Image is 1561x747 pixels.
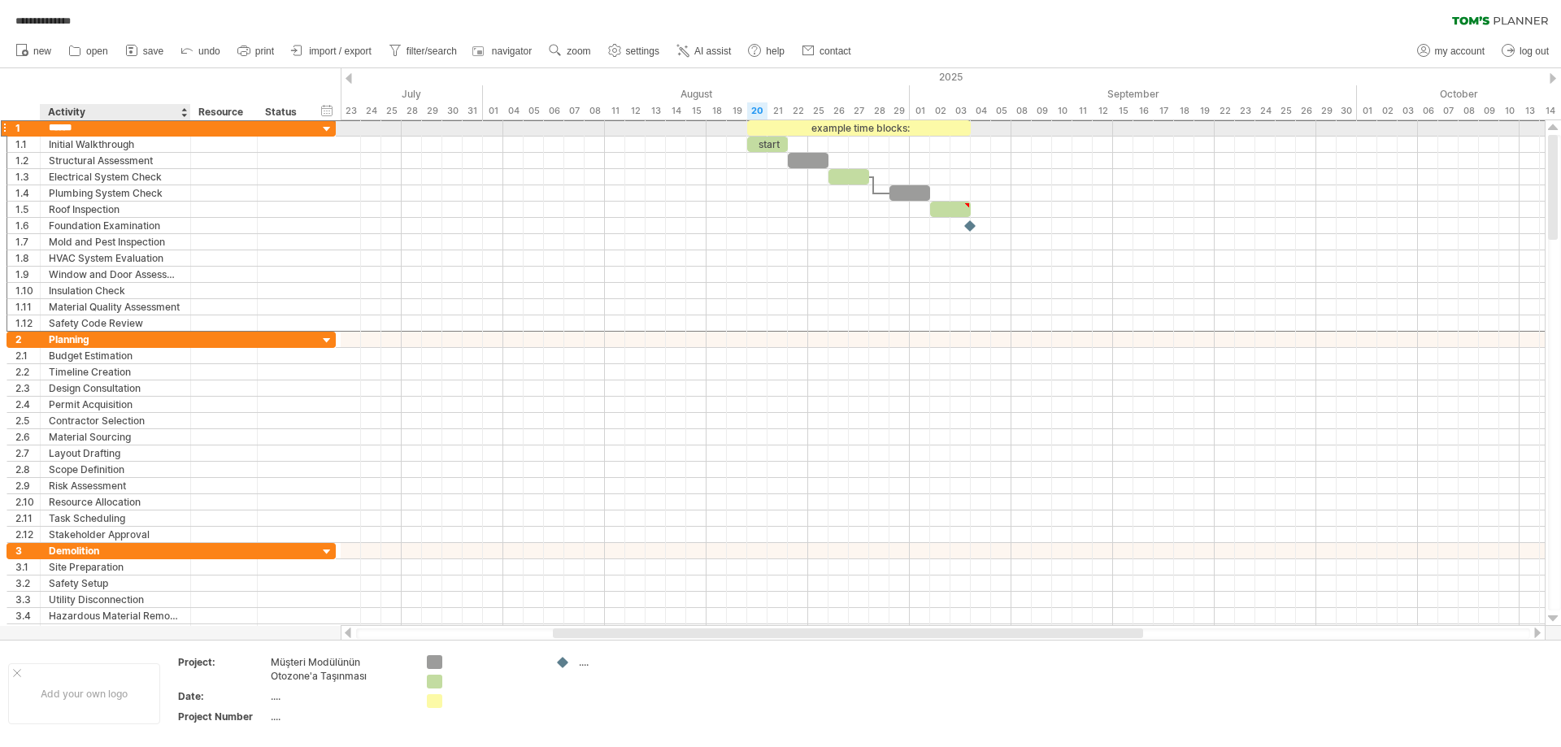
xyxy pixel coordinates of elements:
[910,85,1357,102] div: September 2025
[49,137,182,152] div: Initial Walkthrough
[1459,102,1479,119] div: Wednesday, 8 October 2025
[49,153,182,168] div: Structural Assessment
[361,102,381,119] div: Thursday, 24 July 2025
[49,185,182,201] div: Plumbing System Check
[49,624,182,640] div: Interior Strip Out
[178,689,267,703] div: Date:
[564,102,585,119] div: Thursday, 7 August 2025
[86,46,108,57] span: open
[646,102,666,119] div: Wednesday, 13 August 2025
[1174,102,1194,119] div: Thursday, 18 September 2025
[15,575,40,591] div: 3.2
[567,46,590,57] span: zoom
[1052,102,1072,119] div: Wednesday, 10 September 2025
[48,104,181,120] div: Activity
[15,315,40,331] div: 1.12
[694,46,731,57] span: AI assist
[585,102,605,119] div: Friday, 8 August 2025
[626,46,659,57] span: settings
[1113,102,1133,119] div: Monday, 15 September 2025
[930,102,950,119] div: Tuesday, 2 September 2025
[271,655,407,683] div: Müşteri Modülünün Otozone'a Taşınması
[15,202,40,217] div: 1.5
[15,462,40,477] div: 2.8
[15,445,40,461] div: 2.7
[8,663,160,724] div: Add your own logo
[49,397,182,412] div: Permit Acquisition
[49,592,182,607] div: Utility Disconnection
[707,102,727,119] div: Monday, 18 August 2025
[15,559,40,575] div: 3.1
[49,315,182,331] div: Safety Code Review
[64,41,113,62] a: open
[869,102,889,119] div: Thursday, 28 August 2025
[121,41,168,62] a: save
[49,218,182,233] div: Foundation Examination
[1357,102,1377,119] div: Wednesday, 1 October 2025
[422,102,442,119] div: Tuesday, 29 July 2025
[991,102,1011,119] div: Friday, 5 September 2025
[767,102,788,119] div: Thursday, 21 August 2025
[463,102,483,119] div: Thursday, 31 July 2025
[1337,102,1357,119] div: Tuesday, 30 September 2025
[1215,102,1235,119] div: Monday, 22 September 2025
[798,41,856,62] a: contact
[49,380,182,396] div: Design Consultation
[889,102,910,119] div: Friday, 29 August 2025
[950,102,971,119] div: Wednesday, 3 September 2025
[604,41,664,62] a: settings
[442,102,463,119] div: Wednesday, 30 July 2025
[492,46,532,57] span: navigator
[49,445,182,461] div: Layout Drafting
[15,169,40,185] div: 1.3
[666,102,686,119] div: Thursday, 14 August 2025
[15,624,40,640] div: 3.5
[820,46,851,57] span: contact
[1032,102,1052,119] div: Tuesday, 9 September 2025
[15,250,40,266] div: 1.8
[49,527,182,542] div: Stakeholder Approval
[49,510,182,526] div: Task Scheduling
[49,429,182,445] div: Material Sourcing
[15,429,40,445] div: 2.6
[483,85,910,102] div: August 2025
[11,41,56,62] a: new
[1235,102,1255,119] div: Tuesday, 23 September 2025
[1377,102,1398,119] div: Thursday, 2 October 2025
[385,41,462,62] a: filter/search
[483,102,503,119] div: Friday, 1 August 2025
[1499,102,1520,119] div: Friday, 10 October 2025
[747,102,767,119] div: Wednesday, 20 August 2025
[271,689,407,703] div: ....
[1413,41,1489,62] a: my account
[1133,102,1154,119] div: Tuesday, 16 September 2025
[1520,102,1540,119] div: Monday, 13 October 2025
[1276,102,1296,119] div: Thursday, 25 September 2025
[143,46,163,57] span: save
[49,267,182,282] div: Window and Door Assessment
[402,102,422,119] div: Monday, 28 July 2025
[15,608,40,623] div: 3.4
[407,46,457,57] span: filter/search
[341,102,361,119] div: Wednesday, 23 July 2025
[255,46,274,57] span: print
[49,202,182,217] div: Roof Inspection
[1479,102,1499,119] div: Thursday, 9 October 2025
[971,102,991,119] div: Thursday, 4 September 2025
[524,102,544,119] div: Tuesday, 5 August 2025
[686,102,707,119] div: Friday, 15 August 2025
[49,559,182,575] div: Site Preparation
[265,104,301,120] div: Status
[15,299,40,315] div: 1.11
[503,102,524,119] div: Monday, 4 August 2025
[15,267,40,282] div: 1.9
[910,102,930,119] div: Monday, 1 September 2025
[727,102,747,119] div: Tuesday, 19 August 2025
[766,46,785,57] span: help
[49,413,182,428] div: Contractor Selection
[470,41,537,62] a: navigator
[1498,41,1554,62] a: log out
[49,608,182,623] div: Hazardous Material Removal
[15,364,40,380] div: 2.2
[1072,102,1093,119] div: Thursday, 11 September 2025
